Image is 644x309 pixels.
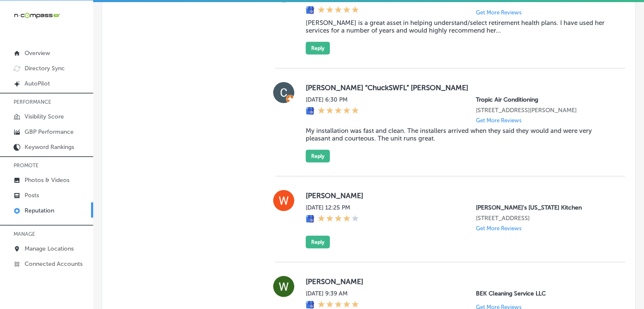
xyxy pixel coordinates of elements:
p: Get More Reviews [476,9,522,16]
img: logo_orange.svg [14,14,20,20]
div: Domain: [DOMAIN_NAME] [22,22,93,29]
p: Connected Accounts [25,260,83,268]
label: [DATE] 9:39 AM [306,290,359,297]
p: Get More Reviews [476,225,522,232]
img: 660ab0bf-5cc7-4cb8-ba1c-48b5ae0f18e60NCTV_CLogo_TV_Black_-500x88.png [14,11,60,19]
img: website_grey.svg [14,22,20,29]
label: [PERSON_NAME] [306,191,611,200]
p: Popeye's Louisiana Kitchen [476,204,611,211]
button: Reply [306,150,330,163]
img: tab_keywords_by_traffic_grey.svg [84,49,91,56]
blockquote: [PERSON_NAME] is a great asset in helping understand/select retirement health plans. I have used ... [306,19,611,34]
img: tab_domain_overview_orange.svg [23,49,30,56]
p: Reputation [25,207,54,214]
p: Visibility Score [25,113,64,120]
p: Get More Reviews [476,117,522,124]
p: AutoPilot [25,80,50,87]
p: 1342 whitfield ave [476,107,611,114]
p: Overview [25,50,50,57]
label: [DATE] 12:25 PM [306,204,359,211]
div: v 4.0.25 [24,14,41,20]
button: Reply [306,236,330,248]
p: Keyword Rankings [25,143,74,151]
p: Directory Sync [25,65,65,72]
p: Tropic Air Conditioning [476,96,611,103]
blockquote: My installation was fast and clean. The installers arrived when they said they would and were ver... [306,127,611,142]
button: Reply [306,42,330,55]
div: Domain Overview [32,50,76,55]
label: [PERSON_NAME] “ChuckSWFL” [PERSON_NAME] [306,83,611,92]
label: [PERSON_NAME] [306,277,611,286]
p: Photos & Videos [25,177,69,184]
div: 5 Stars [318,107,359,116]
p: 461 Western Bypass [476,215,611,222]
div: Keywords by Traffic [94,50,143,55]
p: Manage Locations [25,245,74,252]
p: GBP Performance [25,128,74,135]
div: 5 Stars [318,6,359,15]
p: Posts [25,192,39,199]
div: 4 Stars [318,215,359,224]
p: BEK Cleaning Service LLC [476,290,611,297]
label: [DATE] 6:30 PM [306,96,359,103]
